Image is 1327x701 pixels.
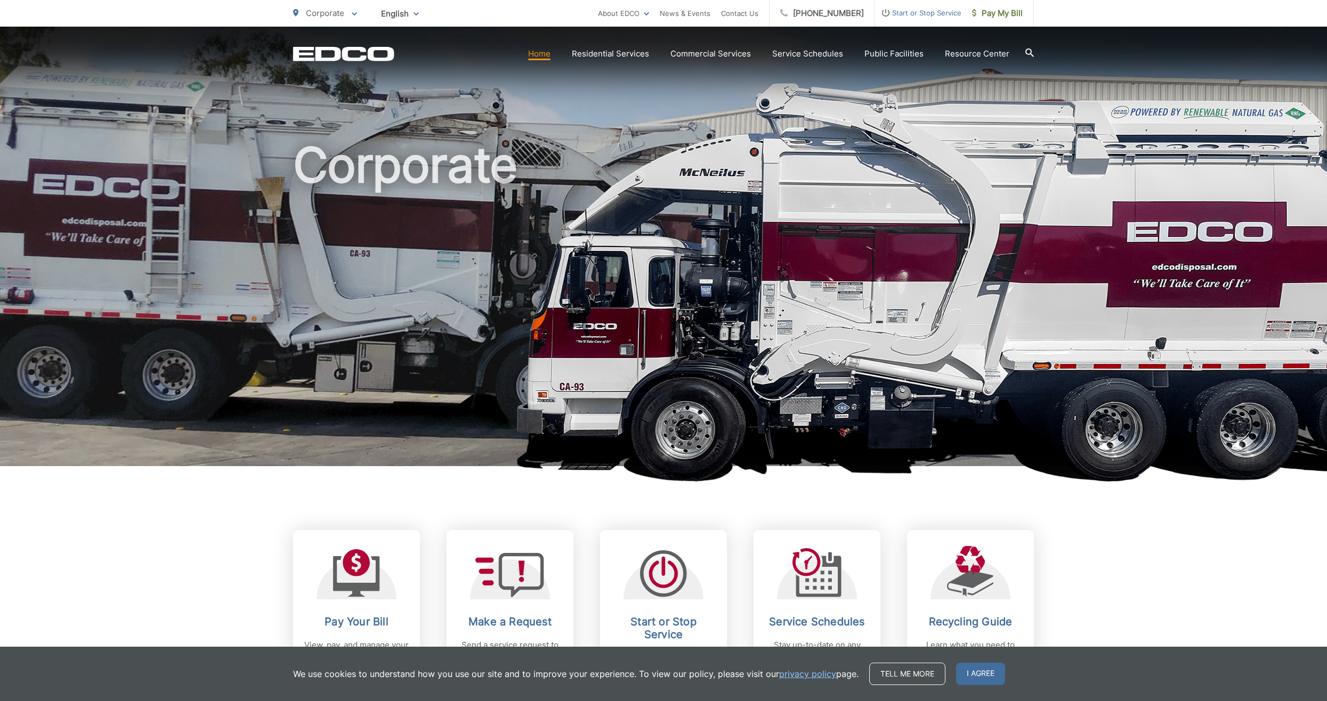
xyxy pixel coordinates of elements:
p: We use cookies to understand how you use our site and to improve your experience. To view our pol... [293,667,859,680]
h2: Recycling Guide [918,615,1023,628]
h2: Pay Your Bill [304,615,409,628]
h1: Corporate [293,138,1034,476]
p: Stay up-to-date on any changes in schedules. [764,639,870,664]
p: View, pay, and manage your bill online. [304,639,409,664]
p: Learn what you need to know about recycling. [918,639,1023,664]
h2: Start or Stop Service [611,615,716,641]
a: Contact Us [721,7,758,20]
a: Make a Request Send a service request to EDCO. [447,530,573,693]
a: Tell me more [869,663,945,685]
a: News & Events [660,7,710,20]
a: EDCD logo. Return to the homepage. [293,46,394,61]
a: Service Schedules [772,47,843,60]
a: Service Schedules Stay up-to-date on any changes in schedules. [754,530,880,693]
a: Recycling Guide Learn what you need to know about recycling. [907,530,1034,693]
span: Pay My Bill [972,7,1023,20]
a: Home [528,47,551,60]
span: I agree [956,663,1005,685]
a: Pay Your Bill View, pay, and manage your bill online. [293,530,420,693]
a: Resource Center [945,47,1009,60]
h2: Service Schedules [764,615,870,628]
a: Commercial Services [670,47,751,60]
span: Corporate [306,8,344,18]
h2: Make a Request [457,615,563,628]
span: English [373,4,427,23]
a: privacy policy [779,667,836,680]
a: Public Facilities [864,47,924,60]
p: Send a service request to EDCO. [457,639,563,664]
a: Residential Services [572,47,649,60]
a: About EDCO [598,7,649,20]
